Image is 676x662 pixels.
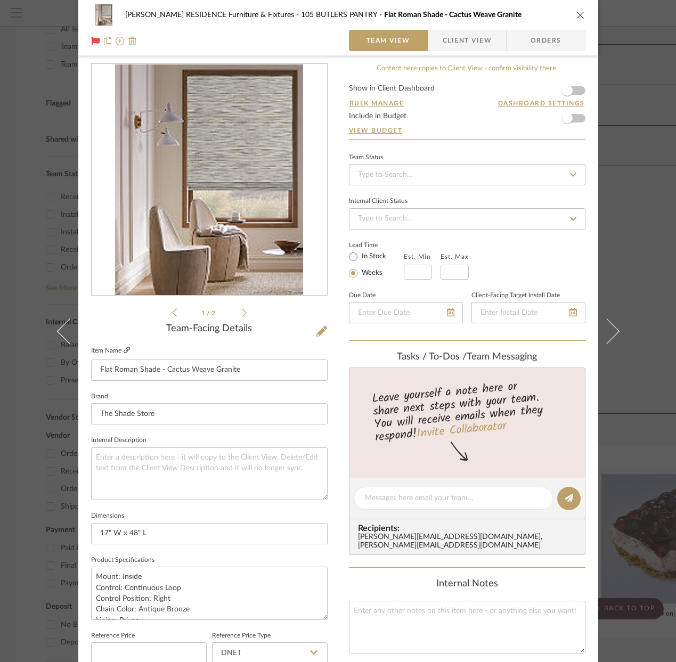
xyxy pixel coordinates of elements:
button: close [576,10,585,20]
label: Weeks [360,268,382,278]
input: Enter Item Name [91,359,328,381]
input: Enter Due Date [349,302,463,323]
a: Invite Collaborator [416,417,507,444]
span: Flat Roman Shade - Cactus Weave Granite [384,11,522,19]
span: Orders [519,30,573,51]
label: Client-Facing Target Install Date [471,293,560,298]
span: Client View [443,30,492,51]
input: Enter Brand [91,403,328,424]
mat-radio-group: Select item type [349,250,404,280]
div: Leave yourself a note here or share next steps with your team. You will receive emails when they ... [347,375,587,446]
div: Internal Client Status [349,199,408,204]
img: 3fd8811c-1cc9-43ab-a388-04c7fe18b284_436x436.jpg [115,64,303,296]
span: 105 BUTLERS PANTRY [301,11,384,19]
span: Recipients: [358,524,581,533]
div: Internal Notes [349,578,585,590]
button: Dashboard Settings [498,99,585,108]
div: Team-Facing Details [91,323,328,335]
label: Item Name [91,346,130,355]
div: 0 [92,64,327,296]
label: Est. Min [404,253,431,260]
input: Type to Search… [349,164,585,185]
span: [PERSON_NAME] RESIDENCE Furniture & Fixtures [125,11,301,19]
label: In Stock [360,252,386,261]
input: Enter Install Date [471,302,585,323]
div: Team Status [349,155,383,160]
label: Product Specifications [91,558,154,563]
span: / [207,310,211,316]
input: Type to Search… [349,208,585,230]
span: 2 [211,310,217,316]
label: Reference Price Type [212,633,271,639]
a: View Budget [349,126,585,135]
label: Lead Time [349,240,404,250]
span: Team View [366,30,410,51]
button: Bulk Manage [349,99,405,108]
label: Internal Description [91,438,146,443]
img: 3fd8811c-1cc9-43ab-a388-04c7fe18b284_48x40.jpg [91,4,117,26]
label: Reference Price [91,633,135,639]
span: Tasks / To-Dos / [397,352,467,362]
label: Brand [91,394,108,399]
span: 1 [201,310,207,316]
img: Remove from project [128,37,137,45]
input: Enter the dimensions of this item [91,523,328,544]
label: Est. Max [441,253,469,260]
label: Dimensions [91,513,124,519]
label: Due Date [349,293,376,298]
div: [PERSON_NAME][EMAIL_ADDRESS][DOMAIN_NAME] , [PERSON_NAME][EMAIL_ADDRESS][DOMAIN_NAME] [358,533,581,550]
div: Content here copies to Client View - confirm visibility there. [349,63,585,74]
div: team Messaging [349,352,585,363]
